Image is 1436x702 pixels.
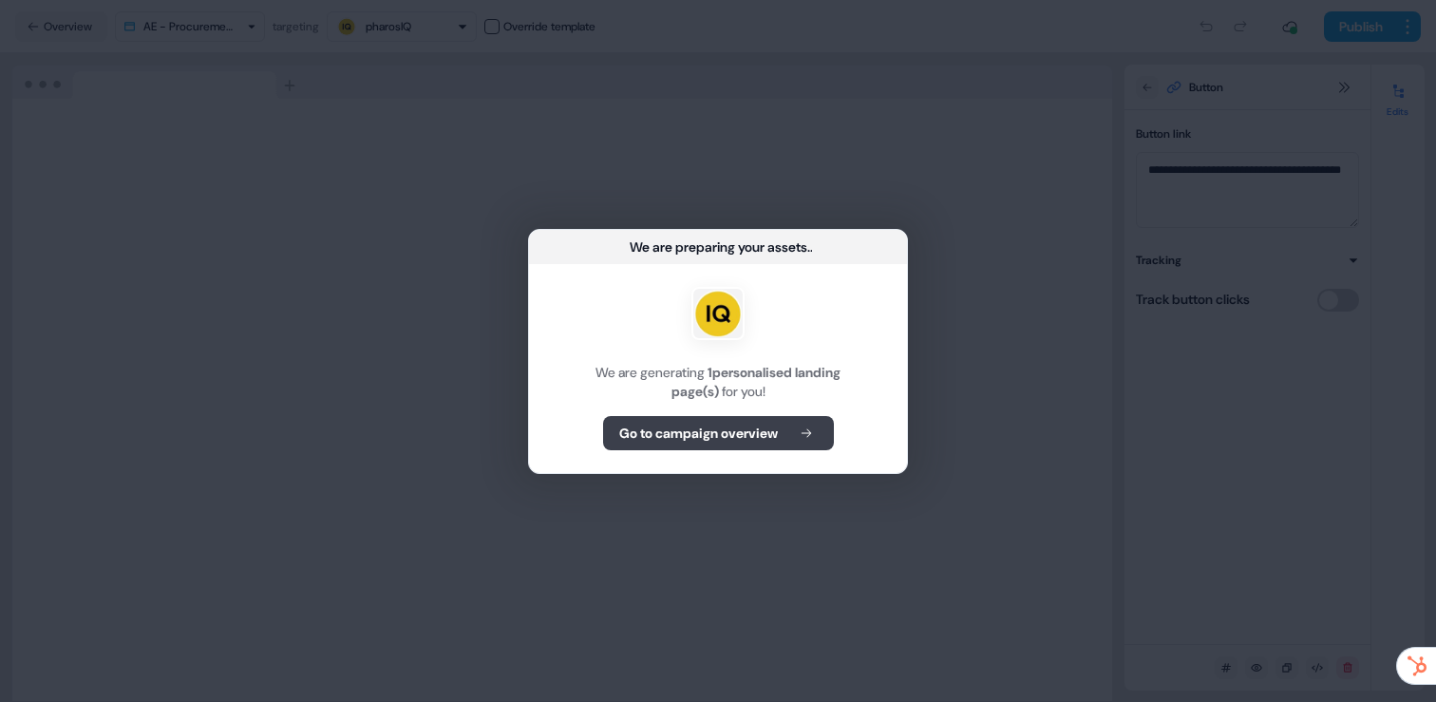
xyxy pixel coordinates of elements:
[619,424,778,443] b: Go to campaign overview
[630,237,807,256] div: We are preparing your assets
[603,416,834,450] button: Go to campaign overview
[671,364,841,400] b: 1 personalised landing page(s)
[807,237,813,256] div: ...
[552,363,884,401] div: We are generating for you!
